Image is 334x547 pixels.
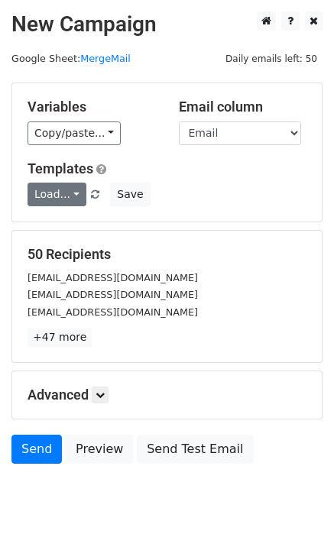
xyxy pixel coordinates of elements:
[179,99,307,115] h5: Email column
[28,160,93,176] a: Templates
[137,435,253,464] a: Send Test Email
[220,53,323,64] a: Daily emails left: 50
[258,474,334,547] iframe: Chat Widget
[110,183,150,206] button: Save
[11,435,62,464] a: Send
[28,183,86,206] a: Load...
[80,53,131,64] a: MergeMail
[28,121,121,145] a: Copy/paste...
[220,50,323,67] span: Daily emails left: 50
[28,387,306,403] h5: Advanced
[28,289,198,300] small: [EMAIL_ADDRESS][DOMAIN_NAME]
[11,53,131,64] small: Google Sheet:
[28,99,156,115] h5: Variables
[28,272,198,283] small: [EMAIL_ADDRESS][DOMAIN_NAME]
[66,435,133,464] a: Preview
[28,246,306,263] h5: 50 Recipients
[28,306,198,318] small: [EMAIL_ADDRESS][DOMAIN_NAME]
[11,11,323,37] h2: New Campaign
[28,328,92,347] a: +47 more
